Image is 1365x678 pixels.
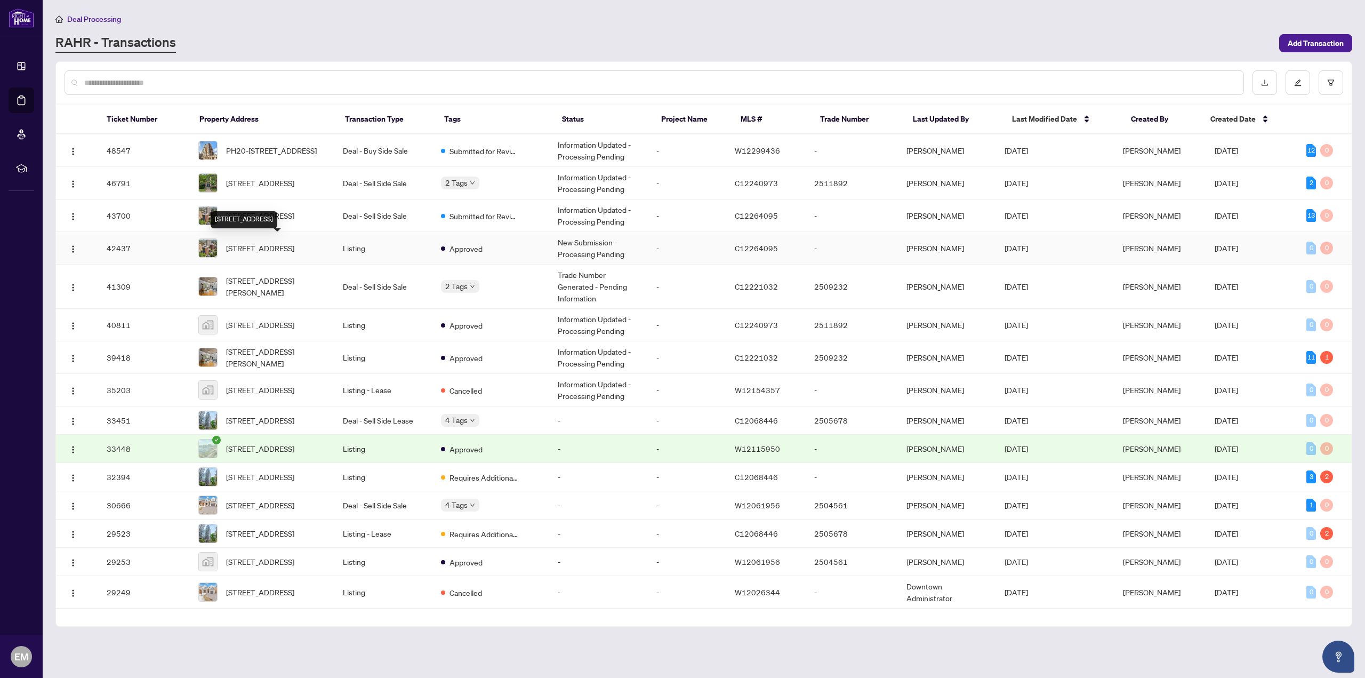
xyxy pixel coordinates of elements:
span: [PERSON_NAME] [1123,146,1181,155]
span: [DATE] [1005,587,1028,597]
span: [PERSON_NAME] [1123,385,1181,395]
th: Status [553,105,653,134]
td: - [648,265,727,309]
td: - [648,341,727,374]
div: [STREET_ADDRESS] [211,211,277,228]
td: 43700 [98,200,190,232]
span: filter [1327,79,1335,86]
td: - [806,576,897,609]
td: Deal - Sell Side Sale [334,491,433,520]
td: [PERSON_NAME] [898,548,997,576]
td: - [549,463,648,491]
span: [PERSON_NAME] [1123,243,1181,253]
div: 0 [1320,177,1333,189]
td: 2511892 [806,167,897,200]
span: Approved [449,352,483,364]
span: [PERSON_NAME] [1123,500,1181,510]
td: - [648,200,727,232]
button: Logo [65,142,82,159]
span: C12068446 [735,529,778,538]
td: Trade Number Generated - Pending Information [549,265,648,309]
td: Information Updated - Processing Pending [549,341,648,374]
button: Logo [65,316,82,333]
span: [DATE] [1215,444,1238,453]
span: [DATE] [1215,282,1238,291]
td: Listing [334,341,433,374]
span: C12264095 [735,211,778,220]
td: - [648,548,727,576]
span: [DATE] [1215,472,1238,482]
td: - [648,406,727,435]
td: Listing - Lease [334,374,433,406]
button: Logo [65,174,82,192]
span: [DATE] [1215,500,1238,510]
td: [PERSON_NAME] [898,463,997,491]
span: download [1261,79,1268,86]
td: - [549,576,648,609]
span: 4 Tags [445,499,468,511]
div: 0 [1320,318,1333,331]
span: Last Modified Date [1012,113,1077,125]
img: Logo [69,147,77,156]
td: 29249 [98,576,190,609]
div: 0 [1320,144,1333,157]
td: - [806,463,897,491]
span: [DATE] [1005,385,1028,395]
td: - [806,232,897,265]
img: Logo [69,212,77,221]
div: 2 [1320,527,1333,540]
td: 35203 [98,374,190,406]
td: 29253 [98,548,190,576]
th: Last Updated By [904,105,1003,134]
td: 39418 [98,341,190,374]
img: thumbnail-img [199,174,217,192]
img: thumbnail-img [199,206,217,225]
span: [DATE] [1005,472,1028,482]
span: [PERSON_NAME] [1123,211,1181,220]
img: Logo [69,245,77,253]
span: [PERSON_NAME] [1123,178,1181,188]
td: Deal - Sell Side Sale [334,167,433,200]
span: [STREET_ADDRESS][PERSON_NAME] [226,275,326,298]
span: [STREET_ADDRESS] [226,414,294,426]
span: edit [1294,79,1302,86]
button: Logo [65,240,82,257]
img: thumbnail-img [199,316,217,334]
span: 2 Tags [445,177,468,189]
td: - [648,576,727,609]
td: - [648,167,727,200]
td: [PERSON_NAME] [898,167,997,200]
span: [PERSON_NAME] [1123,529,1181,538]
span: [DATE] [1215,557,1238,567]
td: 2504561 [806,491,897,520]
span: [PERSON_NAME] [1123,444,1181,453]
span: [STREET_ADDRESS] [226,443,294,454]
div: 0 [1306,242,1316,254]
span: [DATE] [1005,178,1028,188]
button: Logo [65,553,82,570]
span: C12068446 [735,472,778,482]
td: 2505678 [806,520,897,548]
span: [PERSON_NAME] [1123,587,1181,597]
button: Logo [65,381,82,398]
img: Logo [69,322,77,330]
td: Listing [334,463,433,491]
td: Information Updated - Processing Pending [549,200,648,232]
div: 12 [1306,144,1316,157]
span: W12061956 [735,500,780,510]
td: Listing [334,435,433,463]
div: 3 [1306,470,1316,483]
span: C12068446 [735,416,778,425]
span: [STREET_ADDRESS] [226,528,294,539]
span: [DATE] [1005,320,1028,330]
td: [PERSON_NAME] [898,374,997,406]
img: Logo [69,387,77,395]
span: C12221032 [735,353,778,362]
td: 33451 [98,406,190,435]
div: 0 [1320,555,1333,568]
img: thumbnail-img [199,239,217,257]
td: - [549,520,648,548]
td: - [549,548,648,576]
span: [PERSON_NAME] [1123,416,1181,425]
span: W12061956 [735,557,780,567]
